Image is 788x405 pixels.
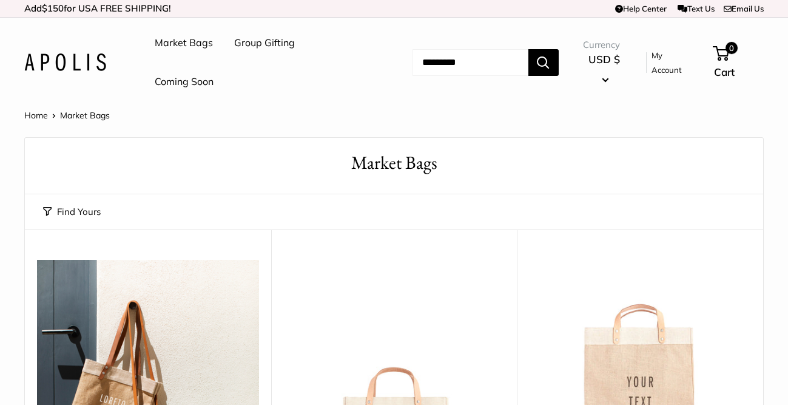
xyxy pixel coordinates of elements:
span: Market Bags [60,110,110,121]
a: Market Bags [155,34,213,52]
a: My Account [652,48,693,78]
span: Cart [714,66,735,78]
nav: Breadcrumb [24,107,110,123]
a: Coming Soon [155,73,214,91]
input: Search... [413,49,528,76]
button: Search [528,49,559,76]
a: Help Center [615,4,667,13]
button: USD $ [583,50,625,89]
a: 0 Cart [714,43,764,82]
span: Currency [583,36,625,53]
a: Email Us [724,4,764,13]
img: Apolis [24,53,106,71]
span: $150 [42,2,64,14]
a: Text Us [678,4,715,13]
h1: Market Bags [43,150,745,176]
button: Find Yours [43,203,101,220]
span: USD $ [588,53,620,66]
a: Group Gifting [234,34,295,52]
span: 0 [725,42,737,54]
a: Home [24,110,48,121]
